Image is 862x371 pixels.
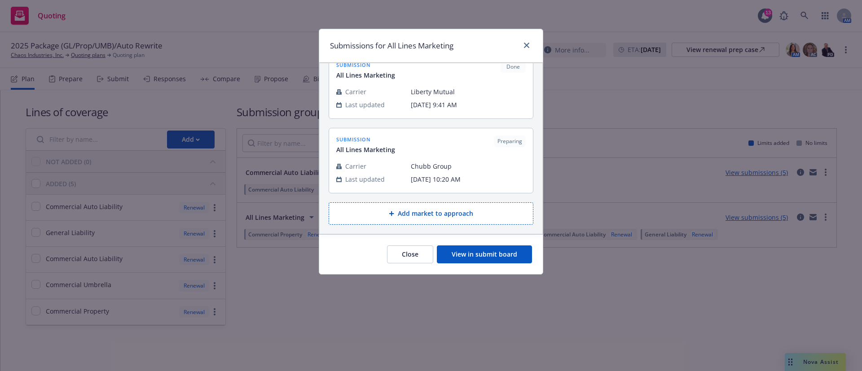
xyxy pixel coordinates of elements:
[336,145,395,154] span: All Lines Marketing
[345,87,366,96] span: Carrier
[345,175,385,184] span: Last updated
[411,87,526,96] span: Liberty Mutual
[437,245,532,263] button: View in submit board
[411,161,526,171] span: Chubb Group
[411,175,526,184] span: [DATE] 10:20 AM
[497,137,522,145] span: Preparing
[521,40,532,51] a: close
[345,161,366,171] span: Carrier
[387,245,433,263] button: Close
[330,40,453,52] h1: Submissions for All Lines Marketing
[336,61,395,69] span: submission
[329,202,533,225] button: Add market to approach
[345,100,385,109] span: Last updated
[336,135,395,143] span: submission
[336,70,395,80] span: All Lines Marketing
[504,63,522,71] span: Done
[411,100,526,109] span: [DATE] 9:41 AM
